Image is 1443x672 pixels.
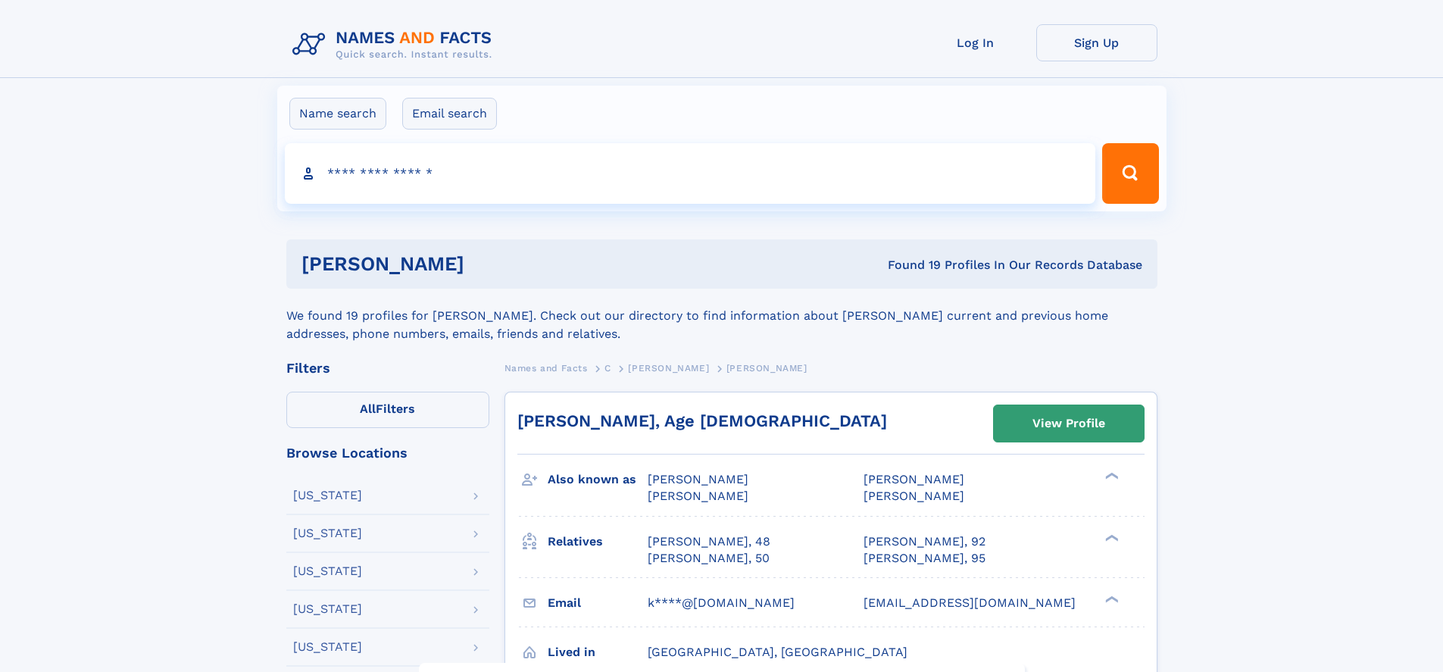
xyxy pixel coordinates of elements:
span: [PERSON_NAME] [864,489,964,503]
h3: Email [548,590,648,616]
div: View Profile [1032,406,1105,441]
button: Search Button [1102,143,1158,204]
div: ❯ [1101,471,1120,481]
label: Filters [286,392,489,428]
span: C [604,363,611,374]
h3: Relatives [548,529,648,555]
a: [PERSON_NAME], 92 [864,533,985,550]
a: Log In [915,24,1036,61]
div: ❯ [1101,533,1120,542]
div: [US_STATE] [293,641,362,653]
a: [PERSON_NAME], 50 [648,550,770,567]
div: Browse Locations [286,446,489,460]
label: Name search [289,98,386,130]
input: search input [285,143,1096,204]
span: All [360,402,376,416]
div: [US_STATE] [293,565,362,577]
a: Sign Up [1036,24,1157,61]
span: [PERSON_NAME] [726,363,807,374]
div: [US_STATE] [293,489,362,502]
div: Found 19 Profiles In Our Records Database [676,257,1142,273]
div: [US_STATE] [293,527,362,539]
span: [EMAIL_ADDRESS][DOMAIN_NAME] [864,595,1076,610]
a: [PERSON_NAME], 95 [864,550,985,567]
a: Names and Facts [504,358,588,377]
span: [GEOGRAPHIC_DATA], [GEOGRAPHIC_DATA] [648,645,907,659]
a: View Profile [994,405,1144,442]
img: Logo Names and Facts [286,24,504,65]
div: Filters [286,361,489,375]
a: [PERSON_NAME] [628,358,709,377]
h3: Lived in [548,639,648,665]
span: [PERSON_NAME] [648,489,748,503]
h1: [PERSON_NAME] [301,255,676,273]
span: [PERSON_NAME] [864,472,964,486]
span: [PERSON_NAME] [628,363,709,374]
a: C [604,358,611,377]
a: [PERSON_NAME], Age [DEMOGRAPHIC_DATA] [517,411,887,430]
h3: Also known as [548,467,648,492]
label: Email search [402,98,497,130]
div: ❯ [1101,594,1120,604]
div: We found 19 profiles for [PERSON_NAME]. Check out our directory to find information about [PERSON... [286,289,1157,343]
span: [PERSON_NAME] [648,472,748,486]
a: [PERSON_NAME], 48 [648,533,770,550]
div: [US_STATE] [293,603,362,615]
